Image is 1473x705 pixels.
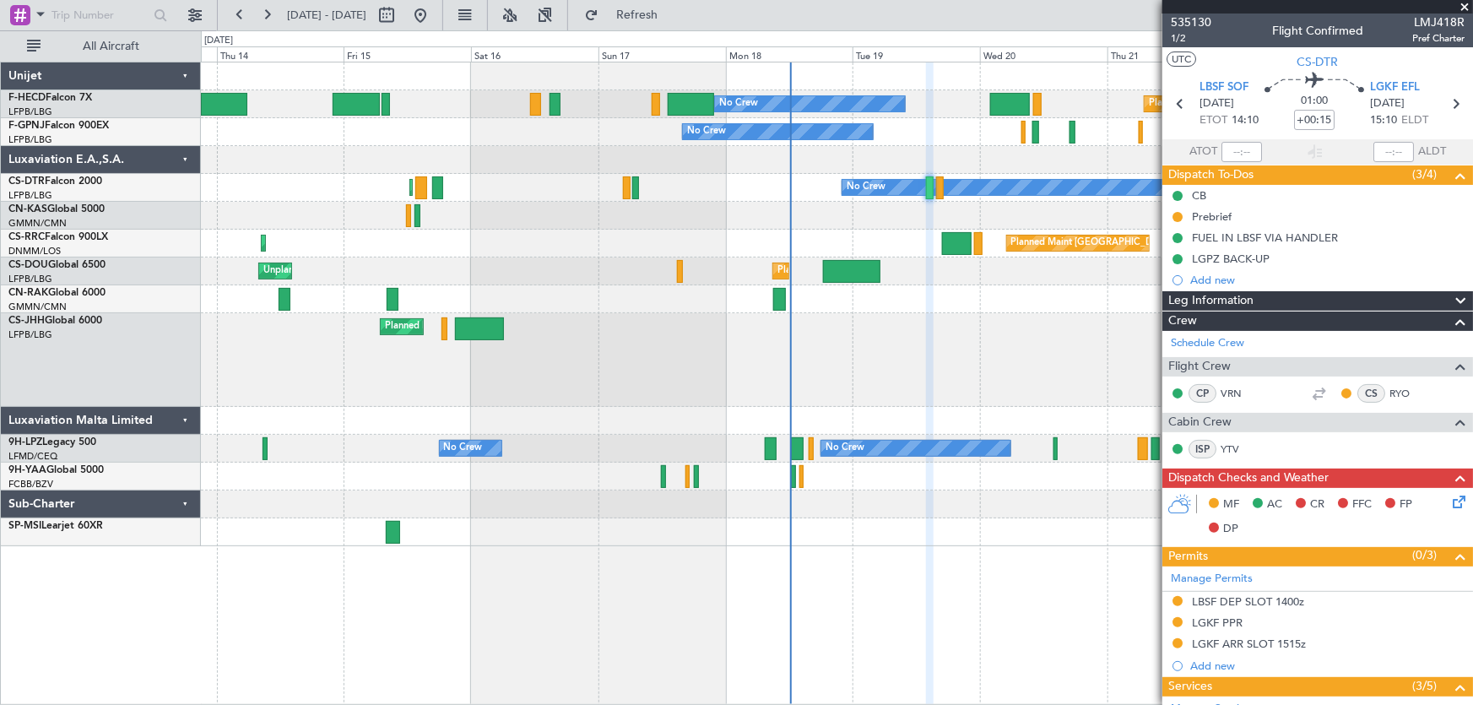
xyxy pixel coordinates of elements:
a: LFPB/LBG [8,189,52,202]
span: Leg Information [1168,291,1254,311]
div: Tue 19 [853,46,980,62]
div: No Crew [719,91,758,117]
span: FFC [1352,496,1372,513]
a: 9H-LPZLegacy 500 [8,437,96,447]
div: Sun 17 [598,46,726,62]
span: ELDT [1401,112,1428,129]
div: Fri 15 [344,46,471,62]
span: (3/5) [1412,677,1437,695]
div: Mon 18 [726,46,853,62]
span: LMJ418R [1412,14,1465,31]
span: CS-RRC [8,232,45,242]
a: CN-RAKGlobal 6000 [8,288,106,298]
a: CS-RRCFalcon 900LX [8,232,108,242]
span: 15:10 [1370,112,1397,129]
a: GMMN/CMN [8,217,67,230]
div: CB [1192,188,1206,203]
span: LBSF SOF [1200,79,1248,96]
div: CS [1357,384,1385,403]
span: CS-JHH [8,316,45,326]
div: Unplanned Maint [GEOGRAPHIC_DATA] ([GEOGRAPHIC_DATA]) [263,258,541,284]
a: LFPB/LBG [8,133,52,146]
span: CN-KAS [8,204,47,214]
a: LFPB/LBG [8,273,52,285]
a: LFMD/CEQ [8,450,57,463]
a: LFPB/LBG [8,106,52,118]
div: Thu 14 [217,46,344,62]
a: CS-DOUGlobal 6500 [8,260,106,270]
span: 01:00 [1301,93,1328,110]
a: 9H-YAAGlobal 5000 [8,465,104,475]
a: FCBB/BZV [8,478,53,491]
span: (0/3) [1412,546,1437,564]
span: [DATE] - [DATE] [287,8,366,23]
span: [DATE] [1200,95,1234,112]
div: ISP [1189,440,1216,458]
button: Refresh [577,2,678,29]
span: ETOT [1200,112,1227,129]
a: F-HECDFalcon 7X [8,93,92,103]
span: Dispatch To-Dos [1168,165,1254,185]
a: RYO [1389,386,1427,401]
span: Services [1168,677,1212,697]
a: DNMM/LOS [8,245,61,258]
div: FUEL IN LBSF VIA HANDLER [1192,230,1338,245]
a: LFPB/LBG [8,328,52,341]
div: No Crew [847,175,885,200]
span: 535130 [1171,14,1211,31]
div: Planned Maint [GEOGRAPHIC_DATA] ([GEOGRAPHIC_DATA]) [777,258,1043,284]
span: LGKF EFL [1370,79,1420,96]
span: 14:10 [1232,112,1259,129]
div: Planned Maint [GEOGRAPHIC_DATA] ([GEOGRAPHIC_DATA]) [1011,230,1277,256]
div: No Crew [444,436,483,461]
span: Flight Crew [1168,357,1231,377]
div: LGPZ BACK-UP [1192,252,1270,266]
a: CS-DTRFalcon 2000 [8,176,102,187]
a: SP-MSILearjet 60XR [8,521,103,531]
a: CN-KASGlobal 5000 [8,204,105,214]
span: All Aircraft [44,41,178,52]
button: All Aircraft [19,33,183,60]
span: ALDT [1418,144,1446,160]
span: Cabin Crew [1168,413,1232,432]
span: Dispatch Checks and Weather [1168,469,1329,488]
a: VRN [1221,386,1259,401]
div: LGKF ARR SLOT 1515z [1192,637,1306,651]
input: --:-- [1221,142,1262,162]
div: Flight Confirmed [1272,23,1363,41]
span: DP [1223,521,1238,538]
span: 9H-YAA [8,465,46,475]
div: Add new [1190,273,1465,287]
span: CS-DTR [8,176,45,187]
a: Schedule Crew [1171,335,1244,352]
a: CS-JHHGlobal 6000 [8,316,102,326]
span: Pref Charter [1412,31,1465,46]
a: GMMN/CMN [8,301,67,313]
input: Trip Number [51,3,149,28]
div: No Crew [687,119,726,144]
span: Refresh [602,9,673,21]
div: Prebrief [1192,209,1232,224]
span: CN-RAK [8,288,48,298]
div: Add new [1190,659,1465,673]
div: Wed 20 [980,46,1107,62]
span: Crew [1168,312,1197,331]
span: CR [1310,496,1324,513]
span: (3/4) [1412,165,1437,183]
span: [DATE] [1370,95,1405,112]
div: Planned Maint [GEOGRAPHIC_DATA] ([GEOGRAPHIC_DATA]) [385,314,651,339]
div: CP [1189,384,1216,403]
div: Planned Maint [GEOGRAPHIC_DATA] ([GEOGRAPHIC_DATA]) [1149,91,1415,117]
a: F-GPNJFalcon 900EX [8,121,109,131]
span: 1/2 [1171,31,1211,46]
span: CS-DTR [1297,53,1339,71]
a: Manage Permits [1171,571,1253,588]
a: YTV [1221,442,1259,457]
span: F-GPNJ [8,121,45,131]
button: UTC [1167,52,1196,67]
span: Permits [1168,547,1208,567]
span: AC [1267,496,1282,513]
span: CS-DOU [8,260,48,270]
div: Thu 21 [1107,46,1235,62]
span: ATOT [1189,144,1217,160]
